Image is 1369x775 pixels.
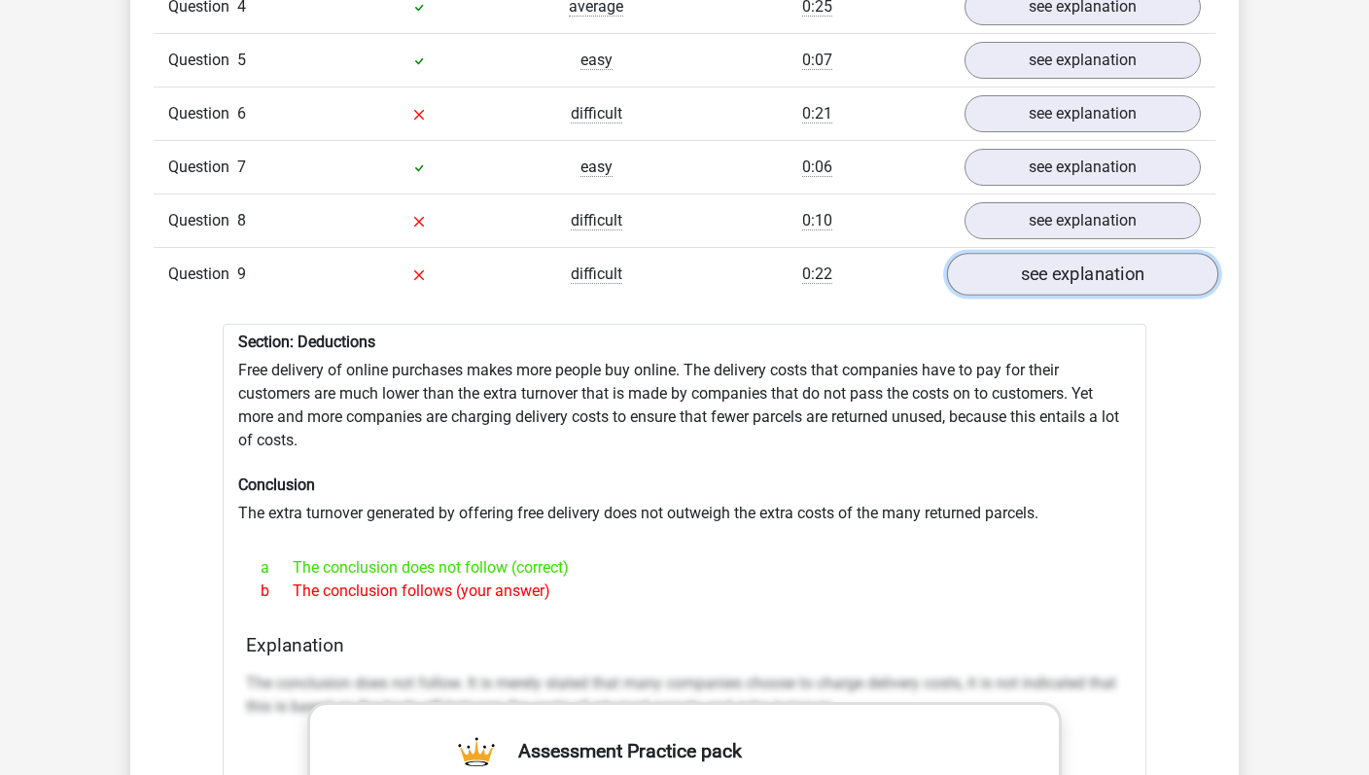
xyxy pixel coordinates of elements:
span: 0:10 [802,211,832,230]
p: The conclusion does not follow. It is merely stated that many companies choose to charge delivery... [246,672,1123,719]
span: 0:07 [802,51,832,70]
div: The conclusion does not follow (correct) [246,556,1123,580]
span: Question [168,263,237,286]
span: difficult [571,264,622,284]
span: 6 [237,104,246,123]
span: 5 [237,51,246,69]
a: see explanation [965,149,1201,186]
a: see explanation [947,253,1218,296]
h6: Conclusion [238,476,1131,494]
span: a [261,556,293,580]
span: Question [168,102,237,125]
a: see explanation [965,95,1201,132]
span: 0:22 [802,264,832,284]
div: The conclusion follows (your answer) [246,580,1123,603]
span: easy [580,51,613,70]
span: difficult [571,211,622,230]
a: see explanation [965,202,1201,239]
h6: Section: Deductions [238,333,1131,351]
span: b [261,580,293,603]
span: Question [168,49,237,72]
span: easy [580,158,613,177]
span: difficult [571,104,622,123]
h4: Explanation [246,634,1123,656]
span: Question [168,156,237,179]
span: 8 [237,211,246,229]
span: Question [168,209,237,232]
span: 0:21 [802,104,832,123]
span: 0:06 [802,158,832,177]
span: 7 [237,158,246,176]
span: 9 [237,264,246,283]
a: see explanation [965,42,1201,79]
